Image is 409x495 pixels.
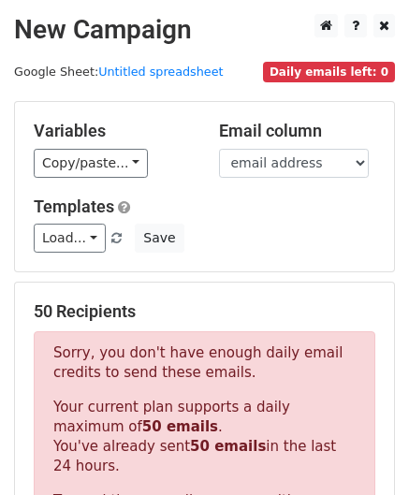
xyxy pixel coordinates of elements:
a: Templates [34,197,114,216]
strong: 50 emails [142,418,218,435]
a: Load... [34,224,106,253]
h2: New Campaign [14,14,395,46]
span: Daily emails left: 0 [263,62,395,82]
h5: 50 Recipients [34,301,375,322]
small: Google Sheet: [14,65,224,79]
a: Untitled spreadsheet [98,65,223,79]
h5: Email column [219,121,376,141]
button: Save [135,224,183,253]
p: Your current plan supports a daily maximum of . You've already sent in the last 24 hours. [53,398,356,476]
p: Sorry, you don't have enough daily email credits to send these emails. [53,343,356,383]
strong: 50 emails [190,438,266,455]
a: Copy/paste... [34,149,148,178]
a: Daily emails left: 0 [263,65,395,79]
h5: Variables [34,121,191,141]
